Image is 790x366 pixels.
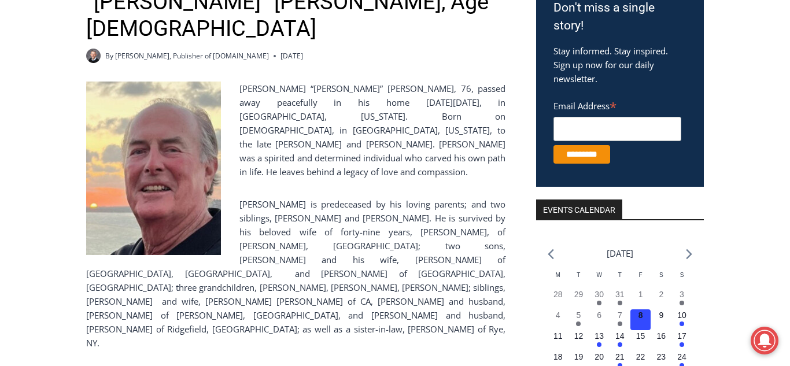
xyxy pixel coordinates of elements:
[352,12,403,45] h4: Book [PERSON_NAME]'s Good Humor for Your Event
[671,289,692,309] button: 3 Has events
[597,301,601,305] em: Has events
[639,272,643,278] span: F
[610,330,630,351] button: 14 Has events
[568,271,589,289] div: Tuesday
[548,289,568,309] button: 28
[607,246,633,261] li: [DATE]
[671,309,692,330] button: 10 Has events
[574,290,584,299] time: 29
[86,49,101,63] a: Author image
[630,309,651,330] button: 8
[615,290,625,299] time: 31
[610,271,630,289] div: Thursday
[638,310,643,320] time: 8
[610,309,630,330] button: 7 Has events
[597,342,601,347] em: Has events
[659,310,663,320] time: 9
[636,352,645,361] time: 22
[344,3,418,53] a: Book [PERSON_NAME]'s Good Humor for Your Event
[618,272,622,278] span: T
[677,331,686,341] time: 17
[630,271,651,289] div: Friday
[680,290,684,299] time: 3
[597,310,601,320] time: 6
[659,272,663,278] span: S
[618,310,622,320] time: 7
[576,321,581,326] em: Has events
[574,352,584,361] time: 19
[556,310,560,320] time: 4
[615,331,625,341] time: 14
[548,249,554,260] a: Previous month
[115,51,269,61] a: [PERSON_NAME], Publisher of [DOMAIN_NAME]
[680,321,684,326] em: Has events
[618,301,622,305] em: Has events
[589,289,610,309] button: 30 Has events
[651,289,671,309] button: 2
[553,331,563,341] time: 11
[618,321,622,326] em: Has events
[630,289,651,309] button: 1
[651,309,671,330] button: 9
[677,352,686,361] time: 24
[595,290,604,299] time: 30
[657,331,666,341] time: 16
[86,82,505,179] p: [PERSON_NAME] “[PERSON_NAME]” [PERSON_NAME], 76, passed away peacefully in his home [DATE][DATE],...
[589,309,610,330] button: 6
[553,352,563,361] time: 18
[686,249,692,260] a: Next month
[278,112,560,144] a: Intern @ [DOMAIN_NAME]
[610,289,630,309] button: 31 Has events
[574,331,584,341] time: 12
[657,352,666,361] time: 23
[595,331,604,341] time: 13
[548,330,568,351] button: 11
[615,352,625,361] time: 21
[638,290,643,299] time: 1
[651,271,671,289] div: Saturday
[536,199,622,219] h2: Events Calendar
[568,289,589,309] button: 29
[651,330,671,351] button: 16
[556,272,560,278] span: M
[636,331,645,341] time: 15
[105,50,113,61] span: By
[553,290,563,299] time: 28
[618,342,622,347] em: Has events
[86,197,505,350] p: [PERSON_NAME] is predeceased by his loving parents; and two siblings, [PERSON_NAME] and [PERSON_N...
[630,330,651,351] button: 15
[548,309,568,330] button: 4
[568,309,589,330] button: 5 Has events
[596,272,601,278] span: W
[86,82,221,255] img: Obituary - Richard Dick Austin Langeloh - 2 large
[680,301,684,305] em: Has events
[671,330,692,351] button: 17 Has events
[280,50,303,61] time: [DATE]
[548,271,568,289] div: Monday
[589,271,610,289] div: Wednesday
[577,310,581,320] time: 5
[595,352,604,361] time: 20
[680,342,684,347] em: Has events
[589,330,610,351] button: 13 Has events
[302,115,536,141] span: Intern @ [DOMAIN_NAME]
[553,44,686,86] p: Stay informed. Stay inspired. Sign up now for our daily newsletter.
[671,271,692,289] div: Sunday
[659,290,663,299] time: 2
[677,310,686,320] time: 10
[680,272,684,278] span: S
[577,272,580,278] span: T
[553,94,681,115] label: Email Address
[568,330,589,351] button: 12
